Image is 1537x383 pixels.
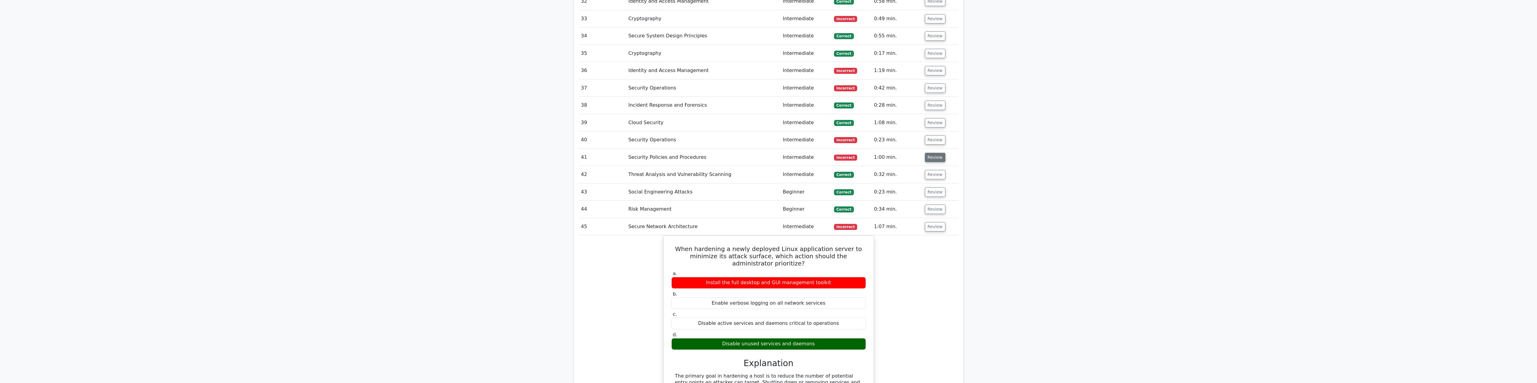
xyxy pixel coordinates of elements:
[925,205,945,214] button: Review
[579,10,626,27] td: 33
[780,149,832,166] td: Intermediate
[780,62,832,79] td: Intermediate
[626,131,780,149] td: Security Operations
[579,218,626,235] td: 45
[626,10,780,27] td: Cryptography
[925,222,945,231] button: Review
[925,101,945,110] button: Review
[579,62,626,79] td: 36
[872,131,923,149] td: 0:23 min.
[834,224,857,230] span: Incorrect
[872,45,923,62] td: 0:17 min.
[579,27,626,45] td: 34
[780,131,832,149] td: Intermediate
[872,149,923,166] td: 1:00 min.
[925,187,945,197] button: Review
[626,166,780,183] td: Threat Analysis and Vulnerability Scanning
[780,27,832,45] td: Intermediate
[579,45,626,62] td: 35
[780,218,832,235] td: Intermediate
[626,114,780,131] td: Cloud Security
[872,62,923,79] td: 1:19 min.
[626,201,780,218] td: Risk Management
[673,291,677,297] span: b.
[834,155,857,161] span: Incorrect
[834,51,854,57] span: Correct
[579,166,626,183] td: 42
[872,27,923,45] td: 0:55 min.
[834,206,854,212] span: Correct
[834,189,854,195] span: Correct
[834,172,854,178] span: Correct
[626,218,780,235] td: Secure Network Architecture
[872,218,923,235] td: 1:07 min.
[925,49,945,58] button: Review
[780,80,832,97] td: Intermediate
[872,10,923,27] td: 0:49 min.
[626,62,780,79] td: Identity and Access Management
[834,120,854,126] span: Correct
[834,33,854,39] span: Correct
[626,45,780,62] td: Cryptography
[579,131,626,149] td: 40
[872,97,923,114] td: 0:28 min.
[579,149,626,166] td: 41
[872,80,923,97] td: 0:42 min.
[925,135,945,145] button: Review
[834,16,857,22] span: Incorrect
[579,80,626,97] td: 37
[925,170,945,179] button: Review
[780,114,832,131] td: Intermediate
[673,271,677,276] span: a.
[925,66,945,75] button: Review
[579,184,626,201] td: 43
[671,338,866,350] div: Disable unused services and daemons
[579,201,626,218] td: 44
[673,332,677,337] span: d.
[780,10,832,27] td: Intermediate
[872,184,923,201] td: 0:23 min.
[872,201,923,218] td: 0:34 min.
[579,97,626,114] td: 38
[671,297,866,309] div: Enable verbose logging on all network services
[671,277,866,289] div: Install the full desktop and GUI management toolkit
[673,311,677,317] span: c.
[626,97,780,114] td: Incident Response and Forensics
[626,27,780,45] td: Secure System Design Principles
[925,153,945,162] button: Review
[626,80,780,97] td: Security Operations
[579,114,626,131] td: 39
[872,166,923,183] td: 0:32 min.
[834,68,857,74] span: Incorrect
[834,102,854,108] span: Correct
[925,14,945,24] button: Review
[626,184,780,201] td: Social Engineering Attacks
[872,114,923,131] td: 1:08 min.
[671,245,867,267] h5: When hardening a newly deployed Linux application server to minimize its attack surface, which ac...
[834,137,857,143] span: Incorrect
[780,45,832,62] td: Intermediate
[834,85,857,91] span: Incorrect
[780,184,832,201] td: Beginner
[925,83,945,93] button: Review
[671,318,866,329] div: Disable active services and daemons critical to operations
[626,149,780,166] td: Security Policies and Procedures
[925,118,945,127] button: Review
[925,31,945,41] button: Review
[780,166,832,183] td: Intermediate
[780,201,832,218] td: Beginner
[780,97,832,114] td: Intermediate
[675,358,862,369] h3: Explanation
